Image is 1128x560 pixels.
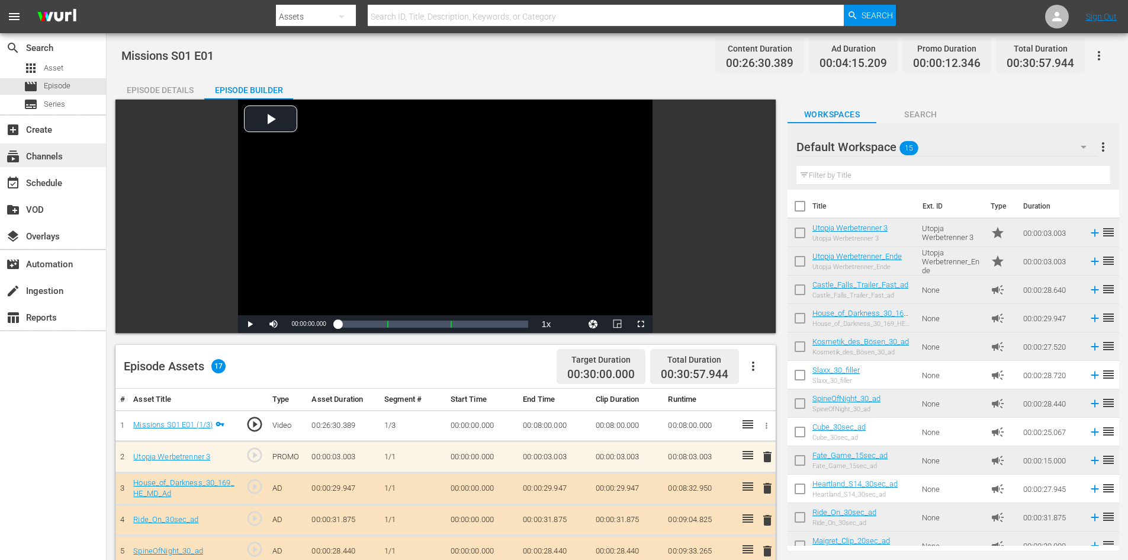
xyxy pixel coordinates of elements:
[605,315,629,333] button: Picture-in-Picture
[812,508,876,517] a: Ride_On_30sec_ad
[812,252,902,261] a: Utopja Werbetrenner_Ende
[133,546,203,555] a: SpineOfNight_30_ad
[726,40,793,57] div: Content Duration
[1007,40,1074,57] div: Total Duration
[591,389,664,411] th: Clip Duration
[917,418,986,446] td: None
[917,247,986,276] td: Utopja Werbetrenner_Ende
[246,540,263,558] span: play_circle_outline
[380,441,445,473] td: 1/1
[115,441,128,473] td: 2
[6,311,20,325] span: Reports
[812,309,911,327] a: House_of_Darkness_30_169_HE_MD_Ad
[1101,453,1116,467] span: reorder
[1101,225,1116,239] span: reorder
[518,504,591,536] td: 00:00:31.875
[663,441,736,473] td: 00:08:03.003
[1086,12,1117,21] a: Sign Out
[812,263,902,271] div: Utopja Werbetrenner_Ende
[567,368,635,382] span: 00:30:00.000
[115,504,128,536] td: 4
[1018,219,1084,247] td: 00:00:03.003
[812,536,890,545] a: Maigret_Clip_20sec_ad
[1101,282,1116,296] span: reorder
[760,481,775,495] span: delete
[991,482,1005,496] span: Ad
[760,480,775,497] button: delete
[380,410,445,441] td: 1/3
[518,472,591,504] td: 00:00:29.947
[812,434,866,441] div: Cube_30sec_ad
[1101,510,1116,524] span: reorder
[1018,247,1084,276] td: 00:00:03.003
[6,123,20,137] span: Create
[991,396,1005,411] span: Ad
[1088,340,1101,353] svg: Add to Episode
[812,337,909,346] a: Kosmetik_des_Bösen_30_ad
[1018,389,1084,418] td: 00:00:28.440
[1018,475,1084,503] td: 00:00:27.945
[28,3,85,31] img: ans4CAIJ8jUAAAAAAAAAAAAAAAAAAAAAAAAgQb4GAAAAAAAAAAAAAAAAAAAAAAAAJMjXAAAAAAAAAAAAAAAAAAAAAAAAgAT5G...
[917,219,986,247] td: Utopja Werbetrenner 3
[338,321,529,328] div: Progress Bar
[518,441,591,473] td: 00:00:03.003
[268,410,307,441] td: Video
[1088,226,1101,239] svg: Add to Episode
[307,504,380,536] td: 00:00:31.875
[115,410,128,441] td: 1
[1101,396,1116,410] span: reorder
[726,57,793,71] span: 00:26:30.389
[812,451,888,460] a: Fate_Game_15sec_ad
[446,504,519,536] td: 00:00:00.000
[991,311,1005,325] span: Ad
[1088,511,1101,524] svg: Add to Episode
[380,389,445,411] th: Segment #
[812,366,860,375] a: Slaxx_30_filler
[984,190,1016,223] th: Type
[380,472,445,504] td: 1/1
[991,368,1005,382] span: Ad
[1007,57,1074,71] span: 00:30:57.944
[307,389,380,411] th: Asset Duration
[1088,255,1101,268] svg: Add to Episode
[1016,190,1087,223] th: Duration
[1018,446,1084,475] td: 00:00:15.000
[581,315,605,333] button: Jump To Time
[1101,424,1116,439] span: reorder
[812,223,888,232] a: Utopja Werbetrenner 3
[1101,367,1116,382] span: reorder
[812,491,898,498] div: Heartland_S14_30sec_ad
[204,76,293,104] div: Episode Builder
[133,515,198,524] a: Ride_On_30sec_ad
[663,472,736,504] td: 00:08:32.950
[760,513,775,527] span: delete
[991,340,1005,354] span: Ad
[917,532,986,560] td: None
[307,410,380,441] td: 00:26:30.389
[1088,397,1101,410] svg: Add to Episode
[6,176,20,190] span: event_available
[307,441,380,473] td: 00:00:03.003
[6,284,20,298] span: Ingestion
[899,136,918,161] span: 15
[760,448,775,465] button: delete
[917,446,986,475] td: None
[115,76,204,100] button: Episode Details
[812,292,908,299] div: Castle_Falls_Trailer_Fast_ad
[1088,312,1101,325] svg: Add to Episode
[246,478,263,495] span: play_circle_outline
[629,315,653,333] button: Fullscreen
[268,389,307,411] th: Type
[262,315,285,333] button: Mute
[991,226,1005,240] span: Promo
[991,283,1005,297] span: Ad
[1088,283,1101,296] svg: Add to Episode
[121,49,214,63] span: Missions S01 E01
[917,276,986,304] td: None
[291,321,326,327] span: 00:00:00.000
[591,504,664,536] td: 00:00:31.875
[1101,254,1116,268] span: reorder
[661,367,728,381] span: 00:30:57.944
[246,446,263,464] span: play_circle_outline
[917,304,986,332] td: None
